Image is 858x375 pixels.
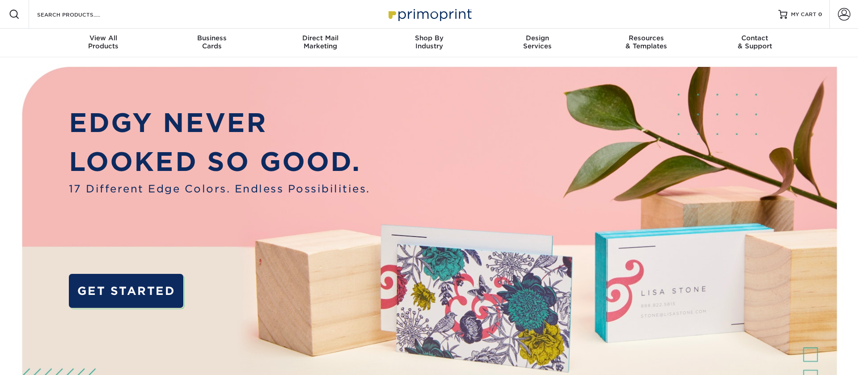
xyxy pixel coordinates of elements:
span: Direct Mail [266,34,375,42]
a: Contact& Support [701,29,809,57]
a: BusinessCards [157,29,266,57]
span: 0 [818,11,822,17]
div: Products [49,34,158,50]
span: Contact [701,34,809,42]
input: SEARCH PRODUCTS..... [36,9,123,20]
div: Services [483,34,592,50]
a: Resources& Templates [592,29,701,57]
p: EDGY NEVER [69,104,370,142]
span: View All [49,34,158,42]
a: Shop ByIndustry [375,29,483,57]
div: Industry [375,34,483,50]
div: Marketing [266,34,375,50]
div: Cards [157,34,266,50]
span: 17 Different Edge Colors. Endless Possibilities. [69,181,370,197]
a: View AllProducts [49,29,158,57]
img: Primoprint [385,4,474,24]
div: & Templates [592,34,701,50]
span: Business [157,34,266,42]
div: & Support [701,34,809,50]
a: DesignServices [483,29,592,57]
a: GET STARTED [69,274,184,308]
p: LOOKED SO GOOD. [69,143,370,181]
span: Design [483,34,592,42]
span: Shop By [375,34,483,42]
span: Resources [592,34,701,42]
a: Direct MailMarketing [266,29,375,57]
span: MY CART [791,11,816,18]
